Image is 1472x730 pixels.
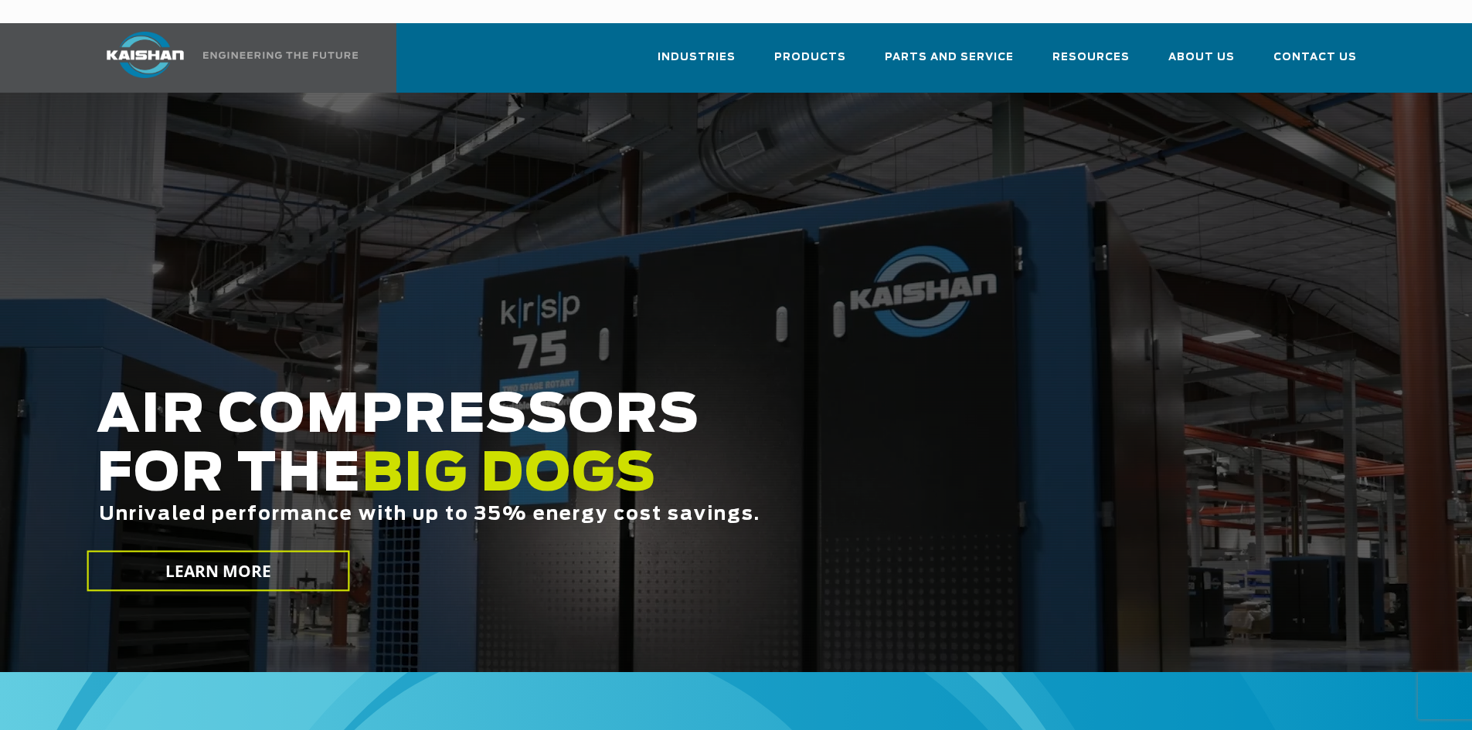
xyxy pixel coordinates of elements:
[885,49,1014,66] span: Parts and Service
[99,505,760,524] span: Unrivaled performance with up to 35% energy cost savings.
[885,37,1014,90] a: Parts and Service
[1168,37,1235,90] a: About Us
[1052,37,1130,90] a: Resources
[87,23,361,93] a: Kaishan USA
[658,49,736,66] span: Industries
[87,32,203,78] img: kaishan logo
[1273,49,1357,66] span: Contact Us
[165,560,271,582] span: LEARN MORE
[1052,49,1130,66] span: Resources
[1168,49,1235,66] span: About Us
[97,387,1160,573] h2: AIR COMPRESSORS FOR THE
[774,37,846,90] a: Products
[1273,37,1357,90] a: Contact Us
[87,551,349,592] a: LEARN MORE
[658,37,736,90] a: Industries
[362,449,657,501] span: BIG DOGS
[203,52,358,59] img: Engineering the future
[774,49,846,66] span: Products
